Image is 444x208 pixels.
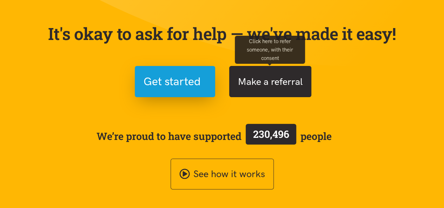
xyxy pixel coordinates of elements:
[135,66,215,97] button: Get started
[97,122,332,150] span: We’re proud to have supported people
[241,122,300,150] a: 230,496
[144,73,201,90] span: Get started
[235,35,305,63] div: Click here to refer someone, with their consent
[229,66,311,97] button: Make a referral
[253,127,289,141] span: 230,496
[47,24,398,44] p: It's okay to ask for help — we've made it easy!
[171,159,274,190] a: See how it works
